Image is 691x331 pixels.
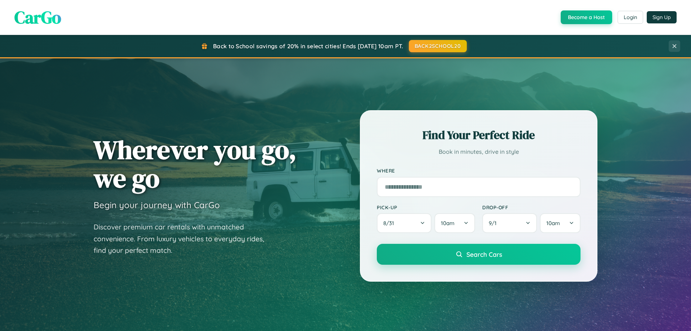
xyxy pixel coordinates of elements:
h3: Begin your journey with CarGo [94,200,220,210]
button: BACK2SCHOOL20 [409,40,467,52]
span: 9 / 1 [489,220,500,227]
button: 10am [540,213,581,233]
label: Where [377,168,581,174]
h2: Find Your Perfect Ride [377,127,581,143]
label: Drop-off [482,204,581,210]
button: Sign Up [647,11,677,23]
span: 10am [546,220,560,227]
span: 10am [441,220,455,227]
span: Back to School savings of 20% in select cities! Ends [DATE] 10am PT. [213,43,403,50]
h1: Wherever you go, we go [94,135,297,192]
button: Become a Host [561,10,612,24]
button: 9/1 [482,213,537,233]
button: Login [618,11,643,24]
span: CarGo [14,5,61,29]
p: Discover premium car rentals with unmatched convenience. From luxury vehicles to everyday rides, ... [94,221,274,256]
button: Search Cars [377,244,581,265]
button: 10am [434,213,475,233]
span: Search Cars [466,250,502,258]
span: 8 / 31 [383,220,398,227]
button: 8/31 [377,213,432,233]
p: Book in minutes, drive in style [377,147,581,157]
label: Pick-up [377,204,475,210]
